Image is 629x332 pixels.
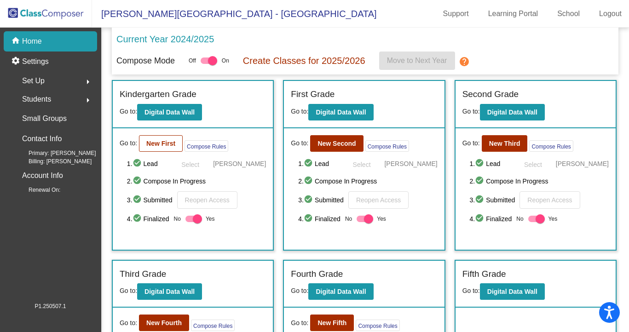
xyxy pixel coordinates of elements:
[482,135,528,152] button: New Third
[344,156,380,171] button: Select
[116,32,214,46] p: Current Year 2024/2025
[137,104,202,120] button: Digital Data Wall
[470,176,609,187] span: 2. Compose In Progress
[144,288,195,295] b: Digital Data Wall
[516,215,523,223] span: No
[524,161,542,168] span: Select
[304,213,315,224] mat-icon: check_circle
[127,213,169,224] span: 4. Finalized
[298,158,339,169] span: 1. Lead
[379,52,455,70] button: Move to Next Year
[291,268,343,281] label: Fourth Grade
[470,158,510,169] span: 1. Lead
[304,158,315,169] mat-icon: check_circle
[462,287,480,294] span: Go to:
[133,195,144,206] mat-icon: check_circle
[481,6,546,21] a: Learning Portal
[22,169,63,182] p: Account Info
[22,132,62,145] p: Contact Info
[459,56,470,67] mat-icon: help
[137,283,202,300] button: Digital Data Wall
[345,215,352,223] span: No
[22,93,51,106] span: Students
[462,268,506,281] label: Fifth Grade
[14,157,92,166] span: Billing: [PERSON_NAME]
[310,315,354,331] button: New Fifth
[206,213,215,224] span: Yes
[11,36,22,47] mat-icon: home
[475,158,486,169] mat-icon: check_circle
[519,191,580,209] button: Reopen Access
[298,195,344,206] span: 3. Submitted
[462,88,519,101] label: Second Grade
[291,138,308,148] span: Go to:
[592,6,629,21] a: Logout
[475,213,486,224] mat-icon: check_circle
[356,196,401,204] span: Reopen Access
[191,320,235,331] button: Compose Rules
[550,6,587,21] a: School
[436,6,476,21] a: Support
[133,158,144,169] mat-icon: check_circle
[377,213,386,224] span: Yes
[308,283,373,300] button: Digital Data Wall
[127,158,167,169] span: 1. Lead
[548,213,558,224] span: Yes
[317,140,356,147] b: New Second
[120,287,137,294] span: Go to:
[304,195,315,206] mat-icon: check_circle
[527,196,572,204] span: Reopen Access
[120,268,166,281] label: Third Grade
[317,319,346,326] b: New Fifth
[133,213,144,224] mat-icon: check_circle
[185,196,230,204] span: Reopen Access
[365,140,409,152] button: Compose Rules
[243,54,365,68] p: Create Classes for 2025/2026
[487,109,537,116] b: Digital Data Wall
[356,320,399,331] button: Compose Rules
[515,156,551,171] button: Select
[222,57,229,65] span: On
[146,319,182,326] b: New Fourth
[120,108,137,115] span: Go to:
[213,159,266,168] span: [PERSON_NAME]
[310,135,363,152] button: New Second
[92,6,377,21] span: [PERSON_NAME][GEOGRAPHIC_DATA] - [GEOGRAPHIC_DATA]
[291,88,335,101] label: First Grade
[387,57,447,64] span: Move to Next Year
[475,195,486,206] mat-icon: check_circle
[462,108,480,115] span: Go to:
[480,104,545,120] button: Digital Data Wall
[556,159,609,168] span: [PERSON_NAME]
[185,140,228,152] button: Compose Rules
[348,191,409,209] button: Reopen Access
[172,156,208,171] button: Select
[82,76,93,87] mat-icon: arrow_right
[470,195,515,206] span: 3. Submitted
[139,315,189,331] button: New Fourth
[462,138,480,148] span: Go to:
[127,195,173,206] span: 3. Submitted
[308,104,373,120] button: Digital Data Wall
[470,213,512,224] span: 4. Finalized
[139,135,183,152] button: New First
[177,191,237,209] button: Reopen Access
[22,56,49,67] p: Settings
[384,159,437,168] span: [PERSON_NAME]
[116,55,175,67] p: Compose Mode
[353,161,371,168] span: Select
[480,283,545,300] button: Digital Data Wall
[22,112,67,125] p: Small Groups
[189,57,196,65] span: Off
[146,140,175,147] b: New First
[82,95,93,106] mat-icon: arrow_right
[120,318,137,328] span: Go to:
[14,149,96,157] span: Primary: [PERSON_NAME]
[291,108,308,115] span: Go to:
[298,213,340,224] span: 4. Finalized
[487,288,537,295] b: Digital Data Wall
[11,56,22,67] mat-icon: settings
[14,186,60,194] span: Renewal On:
[144,109,195,116] b: Digital Data Wall
[127,176,266,187] span: 2. Compose In Progress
